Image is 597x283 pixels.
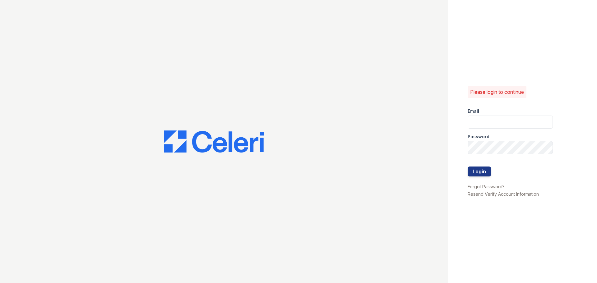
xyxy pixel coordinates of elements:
label: Email [468,108,479,114]
button: Login [468,167,491,176]
label: Password [468,134,489,140]
p: Please login to continue [470,88,524,96]
a: Forgot Password? [468,184,505,189]
a: Resend Verify Account Information [468,191,539,197]
img: CE_Logo_Blue-a8612792a0a2168367f1c8372b55b34899dd931a85d93a1a3d3e32e68fde9ad4.png [164,130,264,153]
